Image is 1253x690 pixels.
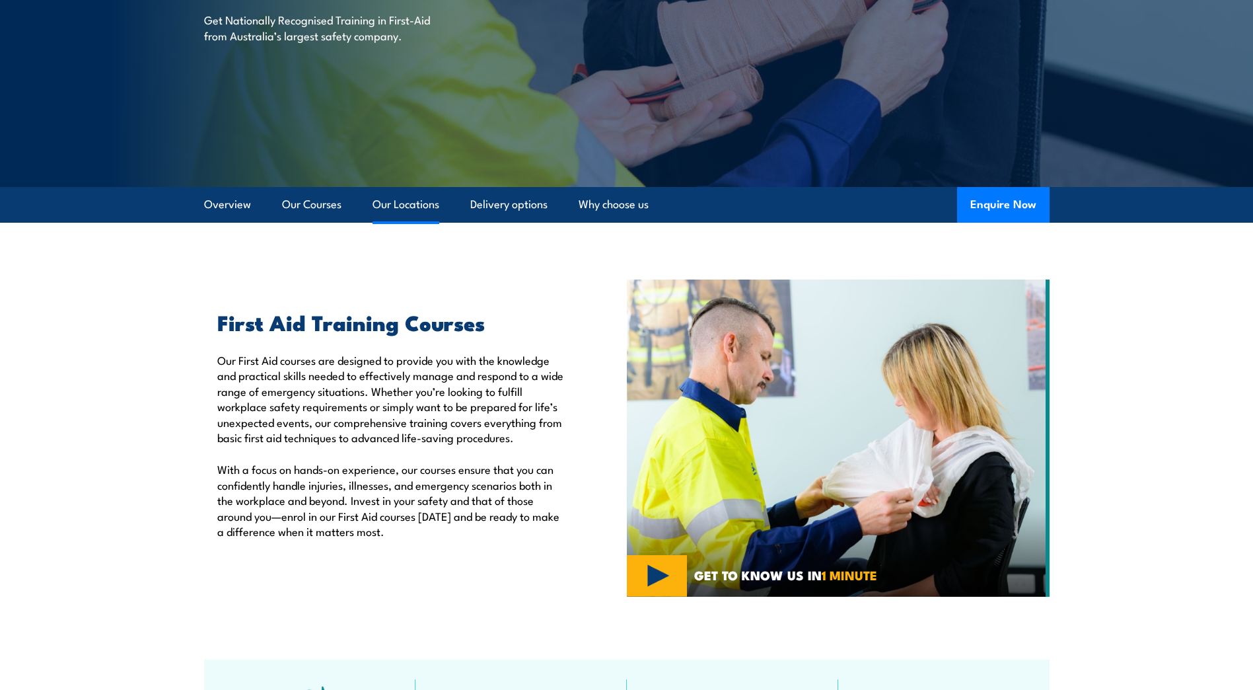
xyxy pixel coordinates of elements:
strong: 1 MINUTE [822,565,877,584]
a: Delivery options [470,187,548,222]
button: Enquire Now [957,187,1050,223]
p: Our First Aid courses are designed to provide you with the knowledge and practical skills needed ... [217,352,566,445]
p: Get Nationally Recognised Training in First-Aid from Australia’s largest safety company. [204,12,445,43]
a: Our Locations [373,187,439,222]
h2: First Aid Training Courses [217,313,566,331]
p: With a focus on hands-on experience, our courses ensure that you can confidently handle injuries,... [217,461,566,539]
img: Fire & Safety Australia deliver Health and Safety Representatives Training Courses – HSR Training [627,280,1050,597]
span: GET TO KNOW US IN [694,569,877,581]
a: Our Courses [282,187,341,222]
a: Overview [204,187,251,222]
a: Why choose us [579,187,649,222]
